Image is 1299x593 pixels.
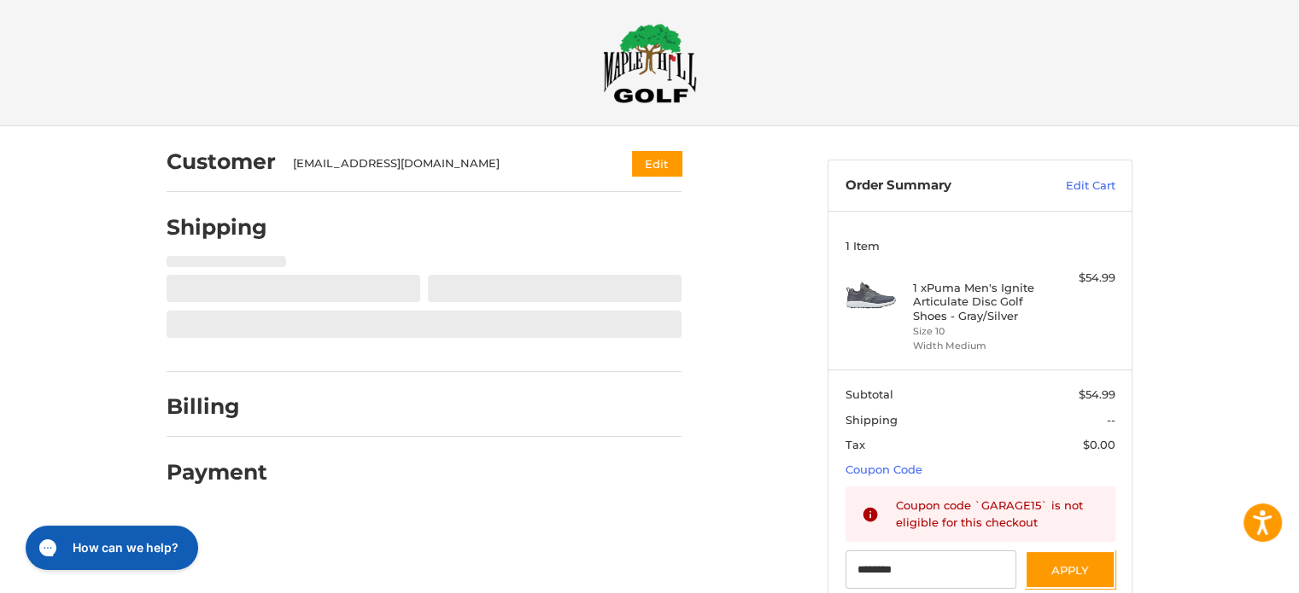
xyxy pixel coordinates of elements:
div: $54.99 [1048,270,1115,287]
input: Gift Certificate or Coupon Code [846,550,1017,589]
div: Coupon code `GARAGE15` is not eligible for this checkout [896,497,1099,531]
span: Tax [846,438,865,451]
div: [EMAIL_ADDRESS][DOMAIN_NAME] [293,155,600,172]
span: $0.00 [1083,438,1115,451]
a: Edit Cart [1029,177,1115,195]
a: Coupon Code [846,462,922,476]
button: Edit [632,151,682,176]
span: $54.99 [1079,387,1115,401]
h2: Customer [167,148,276,175]
h2: Shipping [167,214,267,241]
h3: Order Summary [846,177,1029,195]
img: Maple Hill Golf [603,23,697,103]
li: Size 10 [913,324,1044,339]
h4: 1 x Puma Men's Ignite Articulate Disc Golf Shoes - Gray/Silver [913,281,1044,323]
h2: Billing [167,393,266,420]
span: Shipping [846,413,898,427]
span: Subtotal [846,387,893,401]
h3: 1 Item [846,239,1115,253]
iframe: Gorgias live chat messenger [17,520,202,576]
span: -- [1107,413,1115,427]
li: Width Medium [913,339,1044,353]
h2: Payment [167,459,267,485]
iframe: Google Customer Reviews [1158,547,1299,593]
button: Apply [1025,550,1115,589]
